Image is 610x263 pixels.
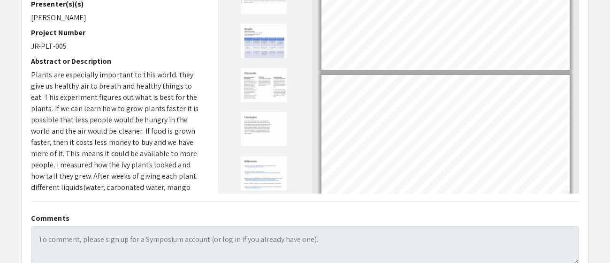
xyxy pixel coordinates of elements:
[31,57,204,66] h2: Abstract or Description
[31,214,579,223] h2: Comments
[240,112,287,147] img: Thumbnail of Page 6
[31,28,204,37] h2: Project Number
[31,41,204,52] p: JR-PLT-005
[240,156,287,191] img: Thumbnail of Page 7
[31,70,199,215] span: Plants are especially important to this world. they give us healthy air to breath and healthy thi...
[240,68,287,103] img: Thumbnail of Page 5
[31,12,204,23] p: [PERSON_NAME]
[7,221,40,256] iframe: Chat
[240,23,287,59] img: Thumbnail of Page 4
